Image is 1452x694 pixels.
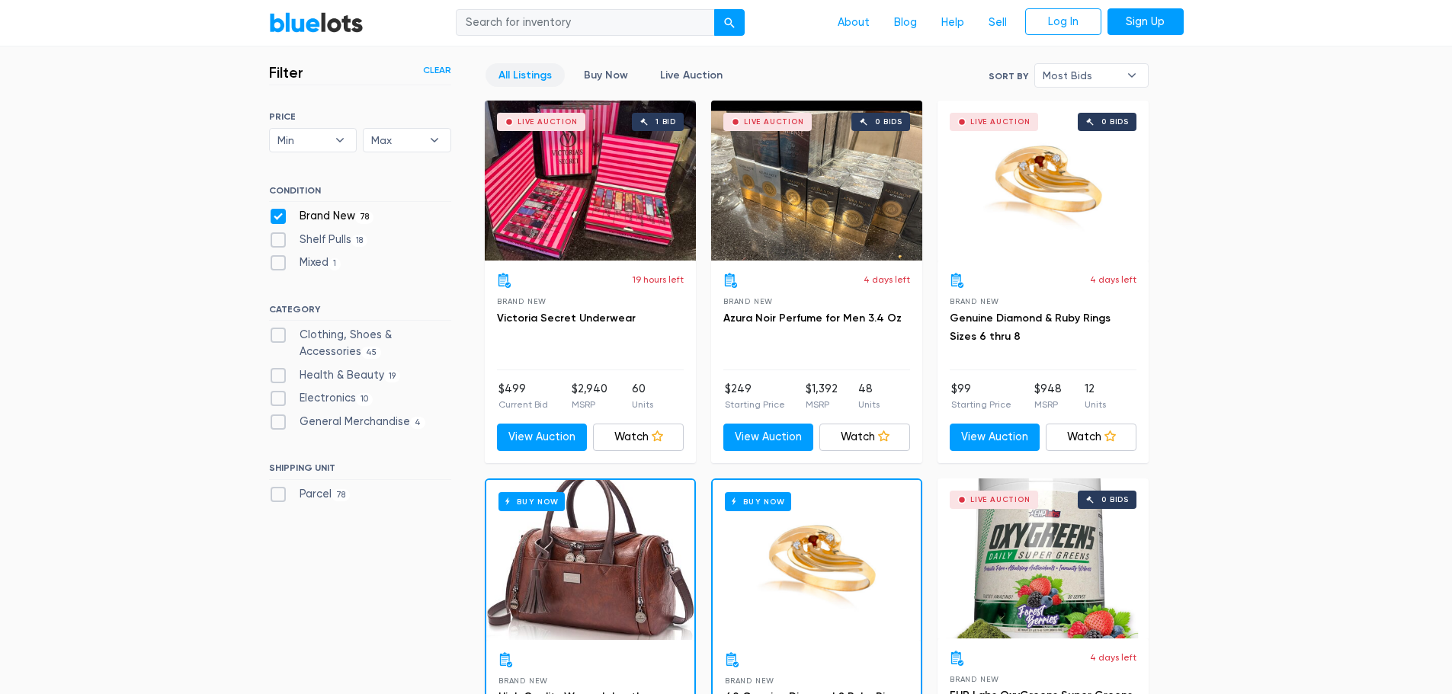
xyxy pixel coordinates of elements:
[351,235,368,247] span: 18
[723,312,902,325] a: Azura Noir Perfume for Men 3.4 Oz
[806,381,838,411] li: $1,392
[269,232,368,248] label: Shelf Pulls
[929,8,976,37] a: Help
[498,676,548,685] span: Brand New
[269,208,374,225] label: Brand New
[486,480,694,640] a: Buy Now
[498,398,548,411] p: Current Bid
[356,393,373,405] span: 10
[1107,8,1184,36] a: Sign Up
[1034,381,1062,411] li: $948
[711,101,922,261] a: Live Auction 0 bids
[725,676,774,685] span: Brand New
[632,398,653,411] p: Units
[269,11,364,34] a: BlueLots
[361,347,382,359] span: 45
[269,304,451,321] h6: CATEGORY
[723,424,814,451] a: View Auction
[976,8,1019,37] a: Sell
[1116,64,1148,87] b: ▾
[329,258,341,270] span: 1
[269,486,351,503] label: Parcel
[938,101,1149,261] a: Live Auction 0 bids
[1085,398,1106,411] p: Units
[655,118,676,126] div: 1 bid
[371,129,421,152] span: Max
[864,273,910,286] p: 4 days left
[882,8,929,37] a: Blog
[269,462,451,479] h6: SHIPPING UNIT
[723,297,773,305] span: Brand New
[486,63,565,87] a: All Listings
[497,312,636,325] a: Victoria Secret Underwear
[950,297,999,305] span: Brand New
[277,129,328,152] span: Min
[456,9,715,37] input: Search for inventory
[938,478,1149,638] a: Live Auction 0 bids
[355,211,374,223] span: 78
[498,381,548,411] li: $499
[744,118,804,126] div: Live Auction
[269,63,303,82] h3: Filter
[497,424,588,451] a: View Auction
[518,118,578,126] div: Live Auction
[593,424,684,451] a: Watch
[1034,398,1062,411] p: MSRP
[713,480,921,640] a: Buy Now
[1043,64,1119,87] span: Most Bids
[1025,8,1101,36] a: Log In
[1046,424,1136,451] a: Watch
[269,111,451,122] h6: PRICE
[410,417,426,429] span: 4
[875,118,902,126] div: 0 bids
[384,370,401,382] span: 19
[571,63,641,87] a: Buy Now
[951,381,1011,411] li: $99
[269,414,426,430] label: General Merchandise
[970,118,1031,126] div: Live Auction
[324,129,356,152] b: ▾
[632,381,653,411] li: 60
[950,312,1111,343] a: Genuine Diamond & Ruby Rings Sizes 6 thru 8
[951,398,1011,411] p: Starting Price
[1090,273,1136,286] p: 4 days left
[806,398,838,411] p: MSRP
[950,424,1040,451] a: View Auction
[725,492,791,511] h6: Buy Now
[423,63,451,77] a: Clear
[498,492,565,511] h6: Buy Now
[269,185,451,202] h6: CONDITION
[269,367,401,384] label: Health & Beauty
[332,489,351,501] span: 78
[269,327,451,360] label: Clothing, Shoes & Accessories
[1101,118,1129,126] div: 0 bids
[858,398,880,411] p: Units
[825,8,882,37] a: About
[269,254,341,271] label: Mixed
[1085,381,1106,411] li: 12
[819,424,910,451] a: Watch
[725,398,785,411] p: Starting Price
[970,496,1031,504] div: Live Auction
[858,381,880,411] li: 48
[633,273,684,286] p: 19 hours left
[269,390,373,407] label: Electronics
[485,101,696,261] a: Live Auction 1 bid
[647,63,736,87] a: Live Auction
[497,297,547,305] span: Brand New
[418,129,450,152] b: ▾
[1090,651,1136,664] p: 4 days left
[989,69,1028,83] label: Sort By
[572,398,607,411] p: MSRP
[725,381,785,411] li: $249
[950,675,999,683] span: Brand New
[1101,496,1129,504] div: 0 bids
[572,381,607,411] li: $2,940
